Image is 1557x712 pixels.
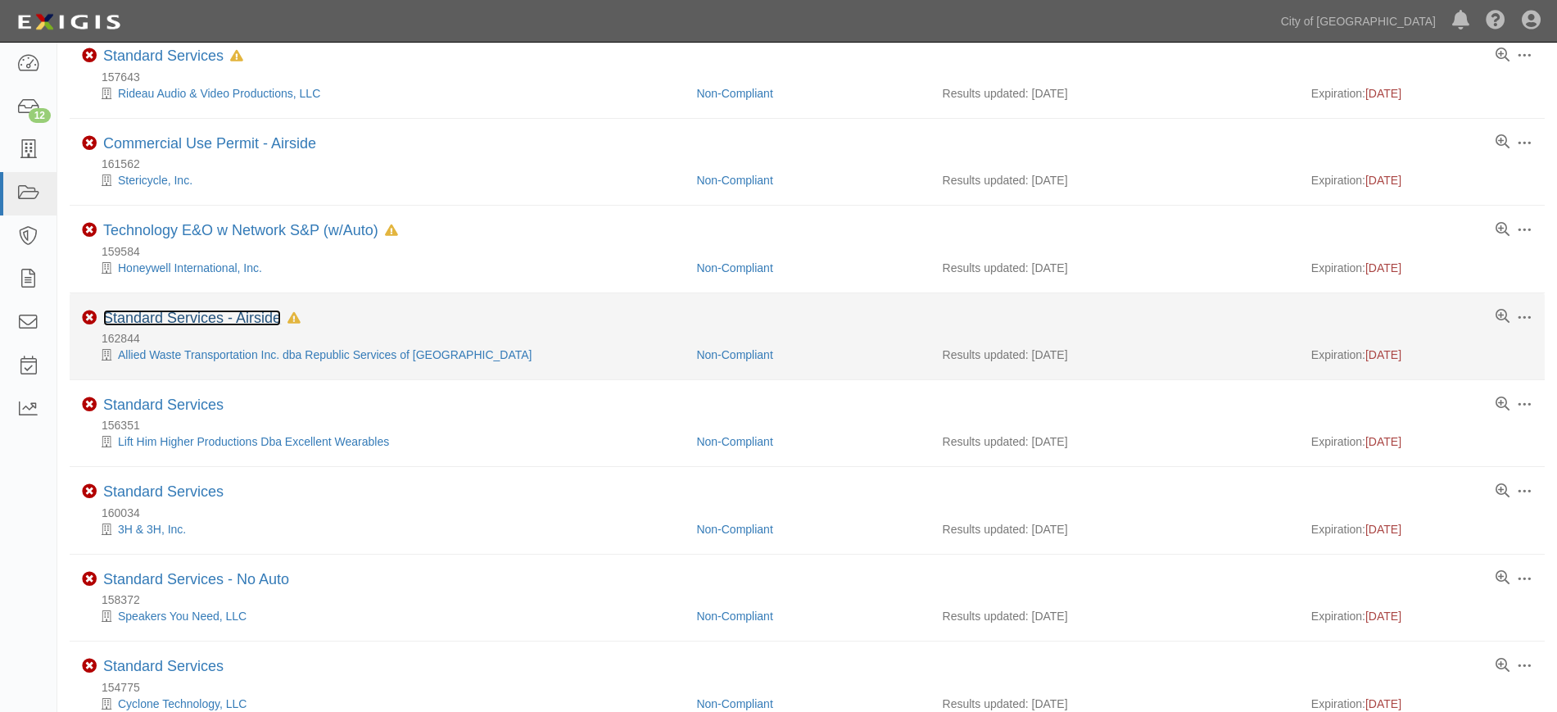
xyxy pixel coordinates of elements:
i: Non-Compliant [82,223,97,238]
a: Standard Services [103,397,224,413]
div: Standard Services [103,658,224,676]
a: View results summary [1496,135,1509,150]
div: 156351 [82,417,1545,433]
div: 158372 [82,592,1545,608]
div: Expiration: [1311,260,1532,276]
div: 161562 [82,156,1545,172]
div: Standard Services - No Auto [103,571,289,589]
i: Non-Compliant [82,397,97,412]
a: Non-Compliant [696,610,772,623]
a: Allied Waste Transportation Inc. dba Republic Services of [GEOGRAPHIC_DATA] [118,348,532,361]
div: Stericycle, Inc. [82,172,684,188]
div: Standard Services - Airside [103,310,301,328]
a: Non-Compliant [696,174,772,187]
div: Expiration: [1311,172,1532,188]
div: 160034 [82,505,1545,521]
a: Non-Compliant [696,523,772,536]
i: Non-Compliant [82,48,97,63]
div: Expiration: [1311,85,1532,102]
span: [DATE] [1365,523,1401,536]
div: Results updated: [DATE] [943,260,1287,276]
div: Results updated: [DATE] [943,347,1287,363]
span: [DATE] [1365,435,1401,448]
div: Results updated: [DATE] [943,521,1287,537]
div: 3H & 3H, Inc. [82,521,684,537]
i: In Default since 07/17/2025 [230,51,243,62]
div: Standard Services [103,483,224,501]
a: Non-Compliant [696,261,772,274]
div: Results updated: [DATE] [943,172,1287,188]
div: Honeywell International, Inc. [82,260,684,276]
i: Non-Compliant [82,136,97,151]
div: Rideau Audio & Video Productions, LLC [82,85,684,102]
div: 12 [29,108,51,123]
div: Expiration: [1311,521,1532,537]
a: View results summary [1496,397,1509,412]
a: Cyclone Technology, LLC [118,697,247,710]
div: Expiration: [1311,696,1532,712]
div: Results updated: [DATE] [943,85,1287,102]
i: Non-Compliant [82,484,97,499]
div: Expiration: [1311,347,1532,363]
a: Standard Services - Airside [103,310,281,326]
a: View results summary [1496,310,1509,324]
a: View results summary [1496,571,1509,586]
span: [DATE] [1365,697,1401,710]
div: Cyclone Technology, LLC [82,696,684,712]
a: View results summary [1496,48,1509,63]
a: Honeywell International, Inc. [118,261,262,274]
div: Lift Him Higher Productions Dba Excellent Wearables [82,433,684,450]
a: Non-Compliant [696,697,772,710]
a: Standard Services [103,658,224,674]
div: Results updated: [DATE] [943,433,1287,450]
a: Non-Compliant [696,87,772,100]
div: 154775 [82,679,1545,696]
div: Commercial Use Permit - Airside [103,135,316,153]
div: Speakers You Need, LLC [82,608,684,624]
div: Allied Waste Transportation Inc. dba Republic Services of Phoenix [82,347,684,363]
a: Standard Services [103,48,224,64]
a: Rideau Audio & Video Productions, LLC [118,87,320,100]
a: Standard Services [103,483,224,500]
div: 162844 [82,330,1545,347]
a: Non-Compliant [696,435,772,448]
i: In Default since 06/22/2025 [385,225,398,237]
a: Commercial Use Permit - Airside [103,135,316,152]
div: Results updated: [DATE] [943,608,1287,624]
span: [DATE] [1365,610,1401,623]
i: Non-Compliant [82,659,97,673]
a: 3H & 3H, Inc. [118,523,186,536]
img: logo-5460c22ac91f19d4615b14bd174203de0afe785f0fc80cf4dbbc73dc1793850b.png [12,7,125,37]
a: View results summary [1496,223,1509,238]
a: Lift Him Higher Productions Dba Excellent Wearables [118,435,389,448]
div: Technology E&O w Network S&P (w/Auto) [103,222,398,240]
i: Non-Compliant [82,572,97,587]
span: [DATE] [1365,348,1401,361]
i: Non-Compliant [82,311,97,325]
a: City of [GEOGRAPHIC_DATA] [1273,5,1444,38]
div: Expiration: [1311,608,1532,624]
div: Standard Services [103,48,243,66]
i: Help Center - Complianz [1486,11,1505,31]
a: Non-Compliant [696,348,772,361]
span: [DATE] [1365,174,1401,187]
span: [DATE] [1365,261,1401,274]
a: Standard Services - No Auto [103,571,289,587]
a: View results summary [1496,484,1509,499]
div: 159584 [82,243,1545,260]
a: View results summary [1496,659,1509,673]
a: Stericycle, Inc. [118,174,192,187]
a: Speakers You Need, LLC [118,610,247,623]
div: 157643 [82,69,1545,85]
div: Standard Services [103,397,224,415]
span: [DATE] [1365,87,1401,100]
i: In Default since 07/21/2025 [287,313,301,324]
div: Expiration: [1311,433,1532,450]
div: Results updated: [DATE] [943,696,1287,712]
a: Technology E&O w Network S&P (w/Auto) [103,222,378,238]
